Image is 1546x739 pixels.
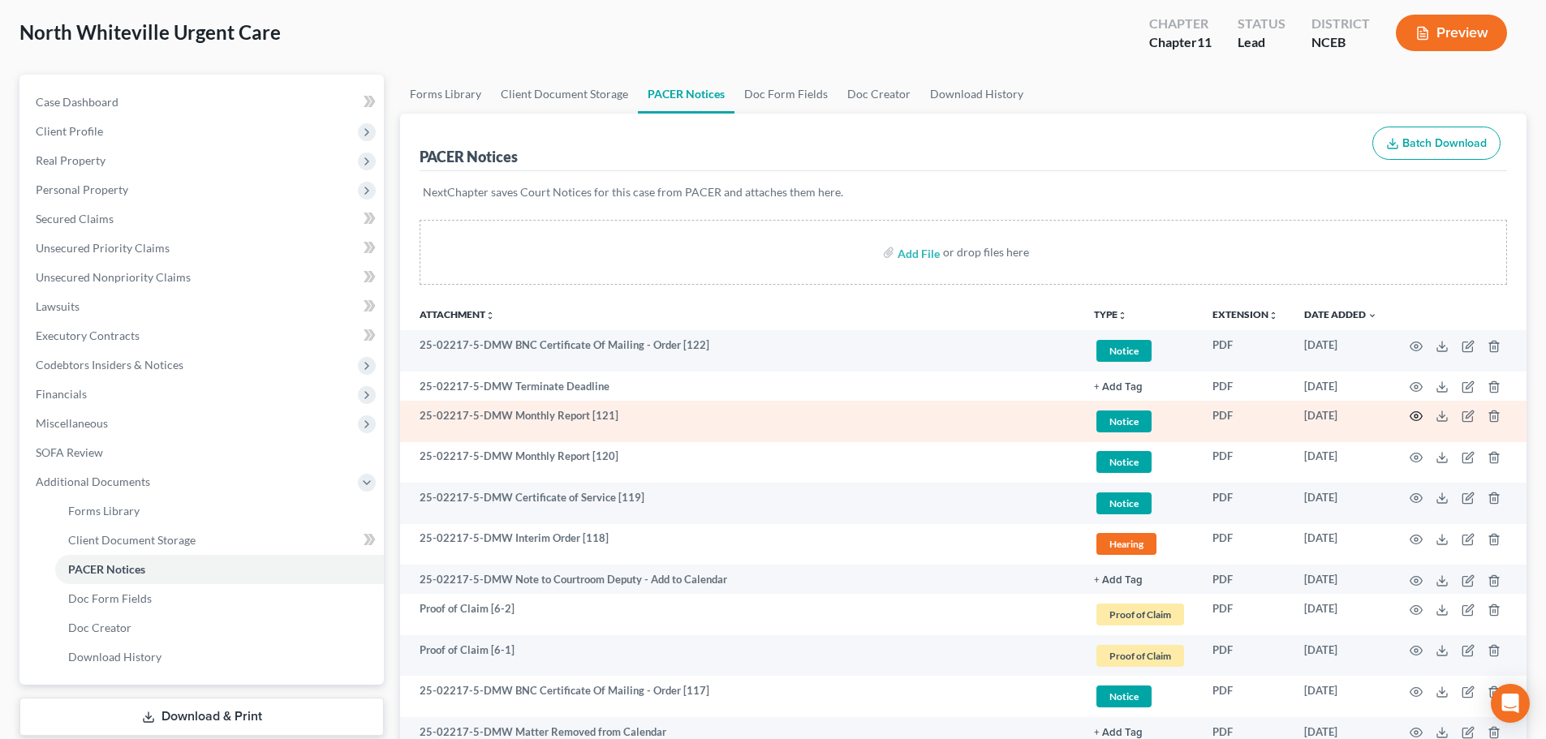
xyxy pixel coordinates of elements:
div: Lead [1238,33,1285,52]
div: NCEB [1311,33,1370,52]
span: Additional Documents [36,475,150,488]
span: Download History [68,650,161,664]
i: unfold_more [1118,311,1127,320]
td: [DATE] [1291,565,1390,594]
a: Proof of Claim [1094,642,1186,669]
td: [DATE] [1291,330,1390,372]
div: Status [1238,15,1285,33]
span: Proof of Claim [1096,604,1184,625]
a: Notice [1094,449,1186,475]
span: Notice [1096,492,1152,514]
td: [DATE] [1291,594,1390,635]
a: Doc Form Fields [734,75,838,114]
a: PACER Notices [638,75,734,114]
a: PACER Notices [55,555,384,584]
td: [DATE] [1291,401,1390,442]
span: Proof of Claim [1096,645,1184,667]
div: PACER Notices [420,147,518,166]
button: + Add Tag [1094,728,1143,738]
span: Notice [1096,410,1152,432]
td: PDF [1199,565,1291,594]
div: or drop files here [943,244,1029,260]
td: PDF [1199,442,1291,483]
a: Attachmentunfold_more [420,308,495,320]
span: SOFA Review [36,445,103,459]
a: Client Document Storage [491,75,638,114]
i: unfold_more [1268,311,1278,320]
a: Case Dashboard [23,88,384,117]
span: Notice [1096,685,1152,707]
td: PDF [1199,635,1291,677]
a: Notice [1094,683,1186,710]
div: Chapter [1149,15,1212,33]
a: Notice [1094,337,1186,364]
a: Doc Form Fields [55,584,384,613]
td: PDF [1199,372,1291,401]
button: Preview [1396,15,1507,51]
a: Unsecured Nonpriority Claims [23,263,384,292]
td: 25-02217-5-DMW BNC Certificate Of Mailing - Order [117] [400,676,1081,717]
button: + Add Tag [1094,382,1143,393]
span: Codebtors Insiders & Notices [36,358,183,372]
a: + Add Tag [1094,572,1186,587]
p: NextChapter saves Court Notices for this case from PACER and attaches them here. [423,184,1504,200]
span: Unsecured Priority Claims [36,241,170,255]
a: Download History [55,642,384,672]
a: + Add Tag [1094,379,1186,394]
span: Personal Property [36,183,128,196]
td: [DATE] [1291,372,1390,401]
td: [DATE] [1291,442,1390,483]
a: Proof of Claim [1094,601,1186,628]
a: Doc Creator [838,75,920,114]
a: Download & Print [19,698,384,736]
span: Client Profile [36,124,103,138]
a: Download History [920,75,1033,114]
span: Unsecured Nonpriority Claims [36,270,191,284]
td: Proof of Claim [6-1] [400,635,1081,677]
span: 11 [1197,34,1212,49]
a: Secured Claims [23,204,384,234]
span: Batch Download [1402,136,1487,150]
td: [DATE] [1291,676,1390,717]
span: North Whiteville Urgent Care [19,20,281,44]
a: Forms Library [400,75,491,114]
td: PDF [1199,401,1291,442]
span: Notice [1096,340,1152,362]
td: 25-02217-5-DMW Note to Courtroom Deputy - Add to Calendar [400,565,1081,594]
td: 25-02217-5-DMW Interim Order [118] [400,524,1081,565]
a: Notice [1094,408,1186,435]
td: PDF [1199,524,1291,565]
a: SOFA Review [23,438,384,467]
td: 25-02217-5-DMW Monthly Report [120] [400,442,1081,483]
div: Chapter [1149,33,1212,52]
button: + Add Tag [1094,575,1143,586]
i: unfold_more [485,311,495,320]
a: Notice [1094,490,1186,517]
a: Hearing [1094,531,1186,557]
a: Lawsuits [23,292,384,321]
span: Executory Contracts [36,329,140,342]
td: [DATE] [1291,524,1390,565]
span: Doc Creator [68,621,131,634]
a: Extensionunfold_more [1212,308,1278,320]
span: Miscellaneous [36,416,108,430]
div: District [1311,15,1370,33]
i: expand_more [1367,311,1377,320]
span: Notice [1096,451,1152,473]
td: [DATE] [1291,635,1390,677]
span: Forms Library [68,504,140,518]
span: Lawsuits [36,299,80,313]
span: Client Document Storage [68,533,196,547]
a: Executory Contracts [23,321,384,350]
a: Doc Creator [55,613,384,642]
span: Secured Claims [36,212,114,226]
td: 25-02217-5-DMW Terminate Deadline [400,372,1081,401]
td: PDF [1199,483,1291,524]
td: 25-02217-5-DMW Monthly Report [121] [400,401,1081,442]
td: PDF [1199,676,1291,717]
button: TYPEunfold_more [1094,310,1127,320]
div: Open Intercom Messenger [1491,684,1530,723]
span: Doc Form Fields [68,591,152,605]
a: Client Document Storage [55,526,384,555]
span: Case Dashboard [36,95,118,109]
